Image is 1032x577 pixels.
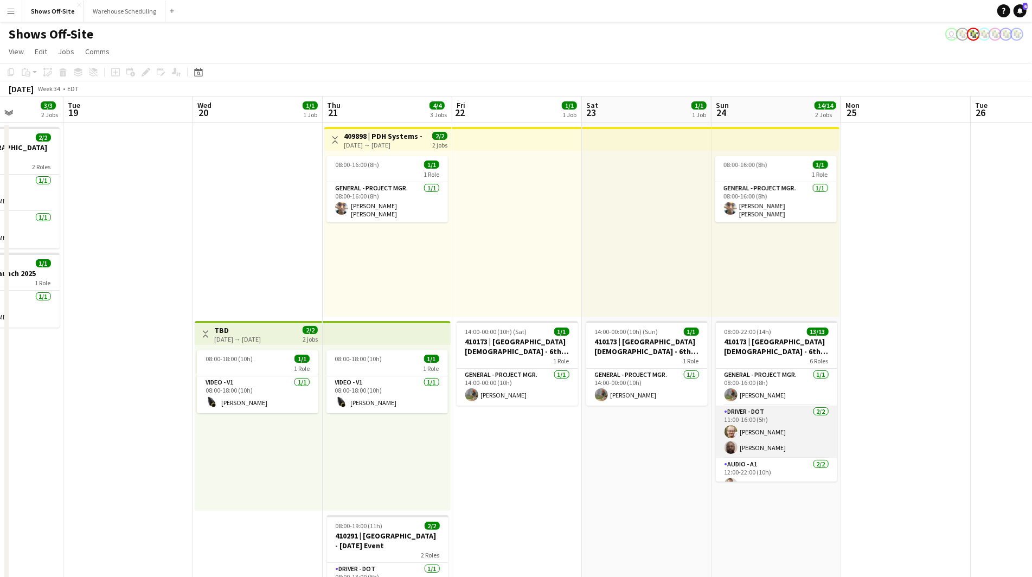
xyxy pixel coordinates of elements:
[424,161,439,169] span: 1/1
[973,106,988,119] span: 26
[457,321,578,406] app-job-card: 14:00-00:00 (10h) (Sat)1/1410173 | [GEOGRAPHIC_DATA][DEMOGRAPHIC_DATA] - 6th Grade Fall Camp FFA ...
[715,156,837,222] app-job-card: 08:00-16:00 (8h)1/11 RoleGeneral - Project Mgr.1/108:00-16:00 (8h)[PERSON_NAME] [PERSON_NAME]
[692,111,706,119] div: 1 Job
[586,369,708,406] app-card-role: General - Project Mgr.1/114:00-00:00 (10h)[PERSON_NAME]
[327,100,341,110] span: Thu
[326,376,448,413] app-card-role: Video - V11/108:00-18:00 (10h)[PERSON_NAME]
[214,325,261,335] h3: TBD
[967,28,980,41] app-user-avatar: Labor Coordinator
[999,28,1012,41] app-user-avatar: Labor Coordinator
[430,101,445,110] span: 4/4
[554,328,569,336] span: 1/1
[989,28,1002,41] app-user-avatar: Labor Coordinator
[562,101,577,110] span: 1/1
[815,101,836,110] span: 14/14
[684,328,699,336] span: 1/1
[68,100,80,110] span: Tue
[716,321,837,482] app-job-card: 08:00-22:00 (14h)13/13410173 | [GEOGRAPHIC_DATA][DEMOGRAPHIC_DATA] - 6th Grade Fall Camp FFA 2025...
[425,522,440,530] span: 2/2
[432,132,447,140] span: 2/2
[975,100,988,110] span: Tue
[844,106,860,119] span: 25
[197,350,318,413] app-job-card: 08:00-18:00 (10h)1/11 RoleVideo - V11/108:00-18:00 (10h)[PERSON_NAME]
[326,350,448,413] app-job-card: 08:00-18:00 (10h)1/11 RoleVideo - V11/108:00-18:00 (10h)[PERSON_NAME]
[54,44,79,59] a: Jobs
[67,85,79,93] div: EDT
[36,133,51,142] span: 2/2
[978,28,991,41] app-user-avatar: Labor Coordinator
[303,111,317,119] div: 1 Job
[58,47,74,56] span: Jobs
[716,406,837,458] app-card-role: Driver - DOT2/211:00-16:00 (5h)[PERSON_NAME][PERSON_NAME]
[41,101,56,110] span: 3/3
[455,106,465,119] span: 22
[336,522,383,530] span: 08:00-19:00 (11h)
[41,111,58,119] div: 2 Jobs
[716,100,729,110] span: Sun
[715,182,837,222] app-card-role: General - Project Mgr.1/108:00-16:00 (8h)[PERSON_NAME] [PERSON_NAME]
[66,106,80,119] span: 19
[1014,4,1027,17] a: 6
[813,161,828,169] span: 1/1
[325,106,341,119] span: 21
[35,47,47,56] span: Edit
[562,111,576,119] div: 1 Job
[465,328,527,336] span: 14:00-00:00 (10h) (Sat)
[35,279,51,287] span: 1 Role
[586,100,598,110] span: Sat
[36,259,51,267] span: 1/1
[683,357,699,365] span: 1 Role
[4,44,28,59] a: View
[457,369,578,406] app-card-role: General - Project Mgr.1/114:00-00:00 (10h)[PERSON_NAME]
[22,1,84,22] button: Shows Off-Site
[327,531,448,550] h3: 410291 | [GEOGRAPHIC_DATA] - [DATE] Event
[956,28,969,41] app-user-avatar: Labor Coordinator
[33,163,51,171] span: 2 Roles
[326,182,448,222] app-card-role: General - Project Mgr.1/108:00-16:00 (8h)[PERSON_NAME] [PERSON_NAME]
[724,161,768,169] span: 08:00-16:00 (8h)
[303,334,318,343] div: 2 jobs
[812,170,828,178] span: 1 Role
[716,369,837,406] app-card-role: General - Project Mgr.1/108:00-16:00 (8h)[PERSON_NAME]
[815,111,836,119] div: 2 Jobs
[294,364,310,373] span: 1 Role
[214,335,261,343] div: [DATE] → [DATE]
[716,458,837,511] app-card-role: Audio - A12/212:00-22:00 (10h)[PERSON_NAME]
[595,328,658,336] span: 14:00-00:00 (10h) (Sun)
[807,328,829,336] span: 13/13
[344,141,425,149] div: [DATE] → [DATE]
[716,337,837,356] h3: 410173 | [GEOGRAPHIC_DATA][DEMOGRAPHIC_DATA] - 6th Grade Fall Camp FFA 2025
[845,100,860,110] span: Mon
[1010,28,1023,41] app-user-avatar: Labor Coordinator
[326,156,448,222] app-job-card: 08:00-16:00 (8h)1/11 RoleGeneral - Project Mgr.1/108:00-16:00 (8h)[PERSON_NAME] [PERSON_NAME]
[344,131,425,141] h3: 409898 | PDH Systems - Rock the Smokies 2025
[303,101,318,110] span: 1/1
[586,321,708,406] app-job-card: 14:00-00:00 (10h) (Sun)1/1410173 | [GEOGRAPHIC_DATA][DEMOGRAPHIC_DATA] - 6th Grade Fall Camp FFA ...
[424,170,439,178] span: 1 Role
[9,84,34,94] div: [DATE]
[457,337,578,356] h3: 410173 | [GEOGRAPHIC_DATA][DEMOGRAPHIC_DATA] - 6th Grade Fall Camp FFA 2025
[586,337,708,356] h3: 410173 | [GEOGRAPHIC_DATA][DEMOGRAPHIC_DATA] - 6th Grade Fall Camp FFA 2025
[725,328,772,336] span: 08:00-22:00 (14h)
[9,47,24,56] span: View
[424,355,439,363] span: 1/1
[810,357,829,365] span: 6 Roles
[421,551,440,559] span: 2 Roles
[585,106,598,119] span: 23
[197,376,318,413] app-card-role: Video - V11/108:00-18:00 (10h)[PERSON_NAME]
[197,100,211,110] span: Wed
[945,28,958,41] app-user-avatar: Toryn Tamborello
[196,106,211,119] span: 20
[206,355,253,363] span: 08:00-18:00 (10h)
[335,161,379,169] span: 08:00-16:00 (8h)
[430,111,447,119] div: 3 Jobs
[714,106,729,119] span: 24
[432,140,447,149] div: 2 jobs
[1023,3,1028,10] span: 6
